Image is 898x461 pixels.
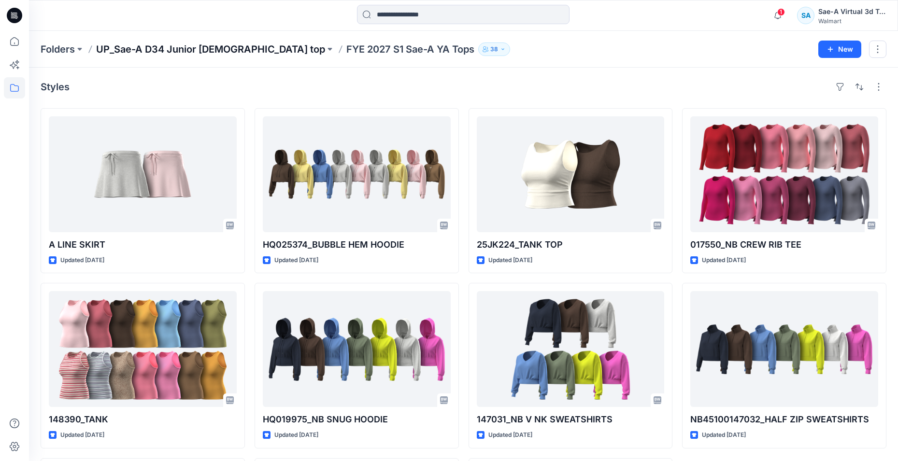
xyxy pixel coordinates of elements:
p: HQ019975_NB SNUG HOODIE [263,413,451,426]
p: Updated [DATE] [274,255,318,265]
p: Updated [DATE] [488,255,532,265]
h4: Styles [41,81,70,93]
a: Folders [41,42,75,56]
p: 38 [490,44,498,55]
p: Updated [DATE] [488,430,532,440]
a: UP_Sae-A D34 Junior [DEMOGRAPHIC_DATA] top [96,42,325,56]
a: 147031_NB V NK SWEATSHIRTS [477,291,665,407]
p: Updated [DATE] [702,255,746,265]
a: NB45100147032_HALF ZIP SWEATSHIRTS [690,291,878,407]
div: Walmart [818,17,886,25]
button: New [818,41,861,58]
p: Updated [DATE] [60,255,104,265]
div: Sae-A Virtual 3d Team [818,6,886,17]
p: 017550_NB CREW RIB TEE [690,238,878,251]
p: 148390_TANK [49,413,237,426]
a: HQ025374_BUBBLE HEM HOODIE [263,116,451,232]
p: A LINE SKIRT [49,238,237,251]
a: A LINE SKIRT [49,116,237,232]
p: Updated [DATE] [274,430,318,440]
p: HQ025374_BUBBLE HEM HOODIE [263,238,451,251]
p: 147031_NB V NK SWEATSHIRTS [477,413,665,426]
p: NB45100147032_HALF ZIP SWEATSHIRTS [690,413,878,426]
button: 38 [478,42,510,56]
div: SA [797,7,814,24]
span: 1 [777,8,785,16]
a: 148390_TANK [49,291,237,407]
a: 017550_NB CREW RIB TEE [690,116,878,232]
a: HQ019975_NB SNUG HOODIE [263,291,451,407]
p: FYE 2027 S1 Sae-A YA Tops [346,42,474,56]
p: Updated [DATE] [60,430,104,440]
p: 25JK224_TANK TOP [477,238,665,251]
p: Updated [DATE] [702,430,746,440]
a: 25JK224_TANK TOP [477,116,665,232]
